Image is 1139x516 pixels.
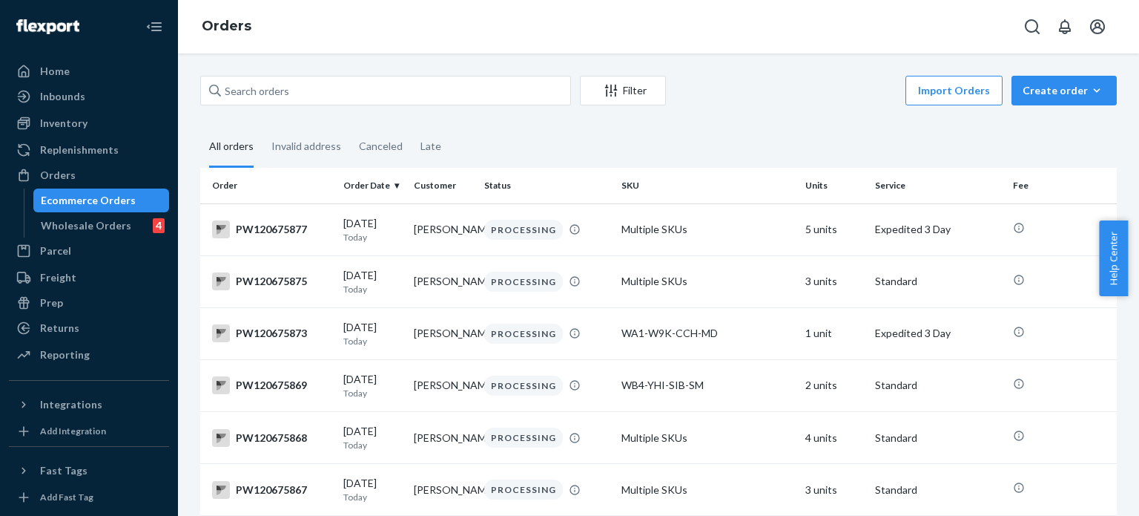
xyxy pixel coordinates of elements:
a: Add Integration [9,422,169,440]
div: Add Fast Tag [40,491,93,503]
p: Expedited 3 Day [875,326,1000,341]
button: Help Center [1099,221,1128,296]
th: SKU [615,168,799,203]
p: Today [343,439,402,451]
p: Today [343,335,402,347]
a: Orders [9,163,169,187]
div: Invalid address [271,127,341,166]
td: Multiple SKUs [615,203,799,255]
div: PW120675873 [212,324,331,342]
button: Open account menu [1083,12,1112,42]
div: Freight [40,270,76,285]
div: PROCESSING [484,220,563,240]
div: Fast Tags [40,463,88,478]
p: Today [343,491,402,503]
td: 3 units [799,464,870,516]
p: Expedited 3 Day [875,222,1000,237]
button: Fast Tags [9,459,169,483]
a: Parcel [9,239,169,263]
th: Fee [1007,168,1117,203]
div: Canceled [359,127,403,166]
div: WB4-YHI-SIB-SM [621,378,793,393]
a: Home [9,59,169,83]
p: Today [343,387,402,399]
div: Add Integration [40,425,106,437]
td: Multiple SKUs [615,464,799,516]
a: Replenishments [9,138,169,162]
button: Create order [1011,76,1117,105]
button: Import Orders [905,76,1003,105]
div: PROCESSING [484,480,563,500]
div: [DATE] [343,476,402,503]
th: Order Date [337,168,408,203]
th: Order [200,168,337,203]
a: Ecommerce Orders [33,189,170,212]
div: [DATE] [343,216,402,244]
a: Freight [9,266,169,290]
a: Reporting [9,343,169,367]
th: Status [478,168,615,203]
div: PW120675877 [212,221,331,238]
div: Inventory [40,116,88,131]
td: 1 unit [799,307,870,359]
div: PW120675868 [212,429,331,447]
div: Home [40,64,70,79]
div: Integrations [40,397,102,412]
a: Returns [9,316,169,340]
div: Ecommerce Orders [41,193,136,208]
button: Open notifications [1050,12,1080,42]
div: Parcel [40,244,71,258]
div: PROCESSING [484,376,563,396]
div: Replenishments [40,143,119,157]
a: Inbounds [9,85,169,108]
div: Customer [414,179,472,192]
p: Today [343,231,402,244]
div: [DATE] [343,268,402,295]
td: [PERSON_NAME] [408,412,478,464]
div: Orders [40,168,76,183]
p: Standard [875,431,1000,445]
div: Late [420,127,441,166]
td: Multiple SKUs [615,412,799,464]
button: Integrations [9,393,169,417]
td: [PERSON_NAME] [408,255,478,307]
button: Open Search Box [1017,12,1047,42]
div: PW120675867 [212,481,331,499]
p: Standard [875,483,1000,497]
img: Flexport logo [16,19,79,34]
div: PW120675869 [212,376,331,394]
td: 4 units [799,412,870,464]
div: [DATE] [343,372,402,399]
div: 4 [153,218,165,233]
a: Wholesale Orders4 [33,214,170,238]
th: Service [869,168,1006,203]
td: Multiple SKUs [615,255,799,307]
div: [DATE] [343,320,402,347]
td: [PERSON_NAME] [408,307,478,359]
div: All orders [209,127,254,168]
td: [PERSON_NAME] [408,464,478,516]
ol: breadcrumbs [190,5,263,48]
p: Standard [875,274,1000,289]
div: PROCESSING [484,428,563,448]
td: 5 units [799,203,870,255]
div: PROCESSING [484,324,563,344]
td: 3 units [799,255,870,307]
div: Wholesale Orders [41,218,131,233]
p: Today [343,283,402,295]
input: Search orders [200,76,571,105]
div: Create order [1023,83,1106,98]
a: Orders [202,18,251,34]
div: Inbounds [40,89,85,104]
th: Units [799,168,870,203]
div: PROCESSING [484,272,563,292]
div: PW120675875 [212,272,331,290]
p: Standard [875,378,1000,393]
td: 2 units [799,359,870,411]
span: Support [30,10,83,24]
div: WA1-W9K-CCH-MD [621,326,793,341]
a: Prep [9,291,169,315]
td: [PERSON_NAME] [408,203,478,255]
div: Returns [40,321,79,336]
